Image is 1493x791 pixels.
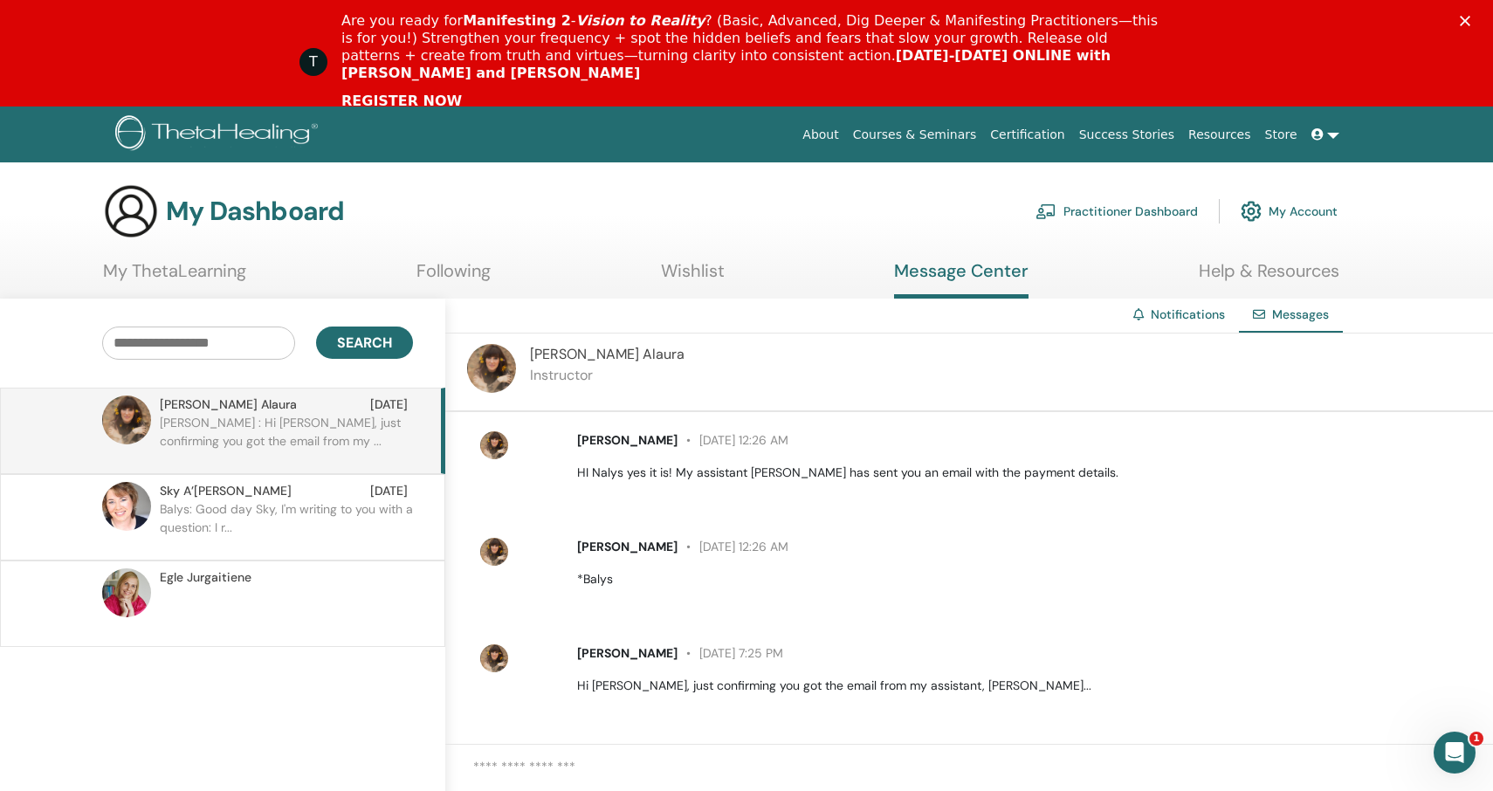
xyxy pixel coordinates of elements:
[341,12,1166,82] div: Are you ready for - ? (Basic, Advanced, Dig Deeper & Manifesting Practitioners—this is for you!) ...
[577,432,678,448] span: [PERSON_NAME]
[102,568,151,617] img: default.jpg
[467,344,516,393] img: default.jpg
[480,431,508,459] img: default.jpg
[1258,119,1304,151] a: Store
[160,395,297,414] span: [PERSON_NAME] Alaura
[1199,260,1339,294] a: Help & Resources
[103,260,246,294] a: My ThetaLearning
[160,568,251,587] span: Egle Jurgaitiene
[576,12,705,29] i: Vision to Reality
[661,260,725,294] a: Wishlist
[341,93,462,112] a: REGISTER NOW
[341,47,1111,81] b: [DATE]-[DATE] ONLINE with [PERSON_NAME] and [PERSON_NAME]
[480,644,508,672] img: default.jpg
[102,395,151,444] img: default.jpg
[160,500,413,553] p: Balys: Good day Sky, I'm writing to you with a question: I r...
[577,645,678,661] span: [PERSON_NAME]
[370,395,408,414] span: [DATE]
[1181,119,1258,151] a: Resources
[416,260,491,294] a: Following
[1035,203,1056,219] img: chalkboard-teacher.svg
[530,365,685,386] p: Instructor
[299,48,327,76] div: Profile image for ThetaHealing
[463,12,571,29] b: Manifesting 2
[577,539,678,554] span: [PERSON_NAME]
[577,464,1473,482] p: HI Nalys yes it is! My assistant [PERSON_NAME] has sent you an email with the payment details.
[678,432,788,448] span: [DATE] 12:26 AM
[1272,306,1329,322] span: Messages
[166,196,344,227] h3: My Dashboard
[115,115,324,155] img: logo.png
[480,538,508,566] img: default.jpg
[1151,306,1225,322] a: Notifications
[370,482,408,500] span: [DATE]
[577,570,1473,588] p: *Balys
[983,119,1071,151] a: Certification
[678,539,788,554] span: [DATE] 12:26 AM
[316,327,413,359] button: Search
[337,334,392,352] span: Search
[1434,732,1476,774] iframe: Intercom live chat
[530,345,685,363] span: [PERSON_NAME] Alaura
[894,260,1029,299] a: Message Center
[102,482,151,531] img: default.jpg
[1072,119,1181,151] a: Success Stories
[1460,16,1477,26] div: Close
[103,183,159,239] img: generic-user-icon.jpg
[577,677,1473,695] p: Hi [PERSON_NAME], just confirming you got the email from my assistant, [PERSON_NAME]...
[1241,196,1262,226] img: cog.svg
[160,482,292,500] span: Sky A’[PERSON_NAME]
[1035,192,1198,230] a: Practitioner Dashboard
[846,119,984,151] a: Courses & Seminars
[1469,732,1483,746] span: 1
[678,645,783,661] span: [DATE] 7:25 PM
[795,119,845,151] a: About
[1241,192,1338,230] a: My Account
[160,414,413,466] p: [PERSON_NAME] : Hi [PERSON_NAME], just confirming you got the email from my ...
